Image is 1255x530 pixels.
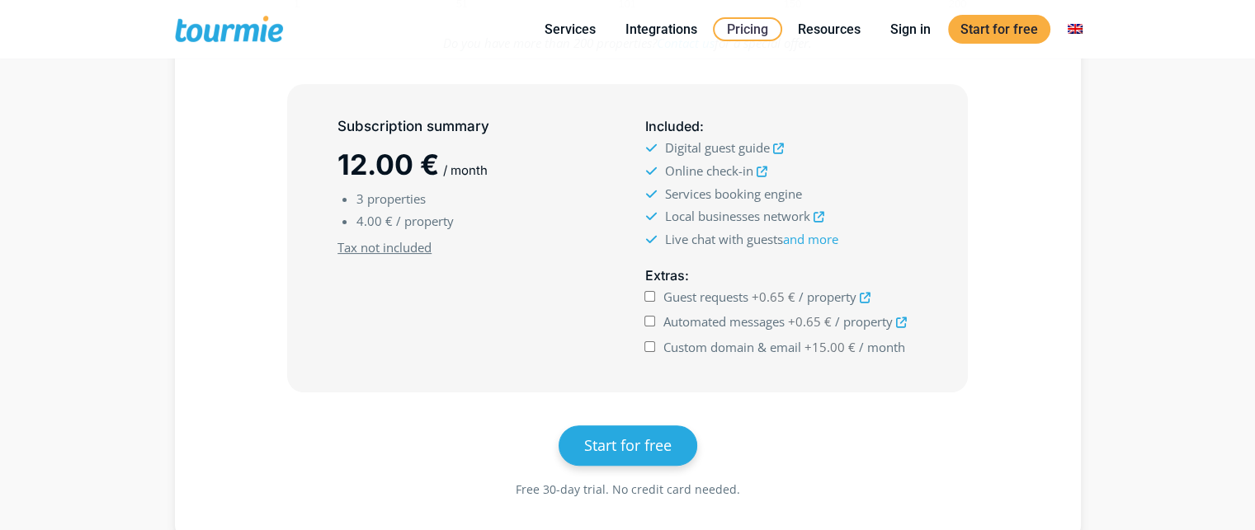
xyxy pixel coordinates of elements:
span: Free 30-day trial. No credit card needed. [516,481,740,497]
span: Local businesses network [664,208,809,224]
span: / property [799,288,856,305]
span: Custom domain & email [663,339,801,355]
a: and more [782,231,837,247]
span: / property [835,313,893,330]
span: +15.00 € [804,339,856,355]
span: 3 [356,190,364,207]
a: Integrations [613,19,710,40]
a: Sign in [878,19,943,40]
span: 12.00 € [337,148,439,181]
a: Services [532,19,608,40]
span: +0.65 € [788,313,832,330]
span: / month [443,162,488,178]
span: Online check-in [664,162,753,179]
span: / property [396,213,454,229]
h5: : [644,265,917,286]
span: / month [859,339,905,355]
span: +0.65 € [752,288,795,305]
span: Guest requests [663,288,748,305]
span: Included [644,118,699,134]
span: Digital guest guide [664,139,769,156]
a: Resources [786,19,873,40]
a: Start for free [948,15,1050,44]
span: Services booking engine [664,185,801,202]
u: Tax not included [337,239,432,256]
span: Extras [644,267,684,284]
a: Start for free [559,425,697,466]
span: Live chat with guests [664,231,837,247]
a: Pricing [713,17,782,41]
a: Switch to [1055,19,1095,40]
span: Automated messages [663,313,785,330]
h5: : [644,116,917,137]
span: 4.00 € [356,213,393,229]
span: Start for free [584,435,672,455]
span: properties [367,190,426,207]
h5: Subscription summary [337,116,610,137]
